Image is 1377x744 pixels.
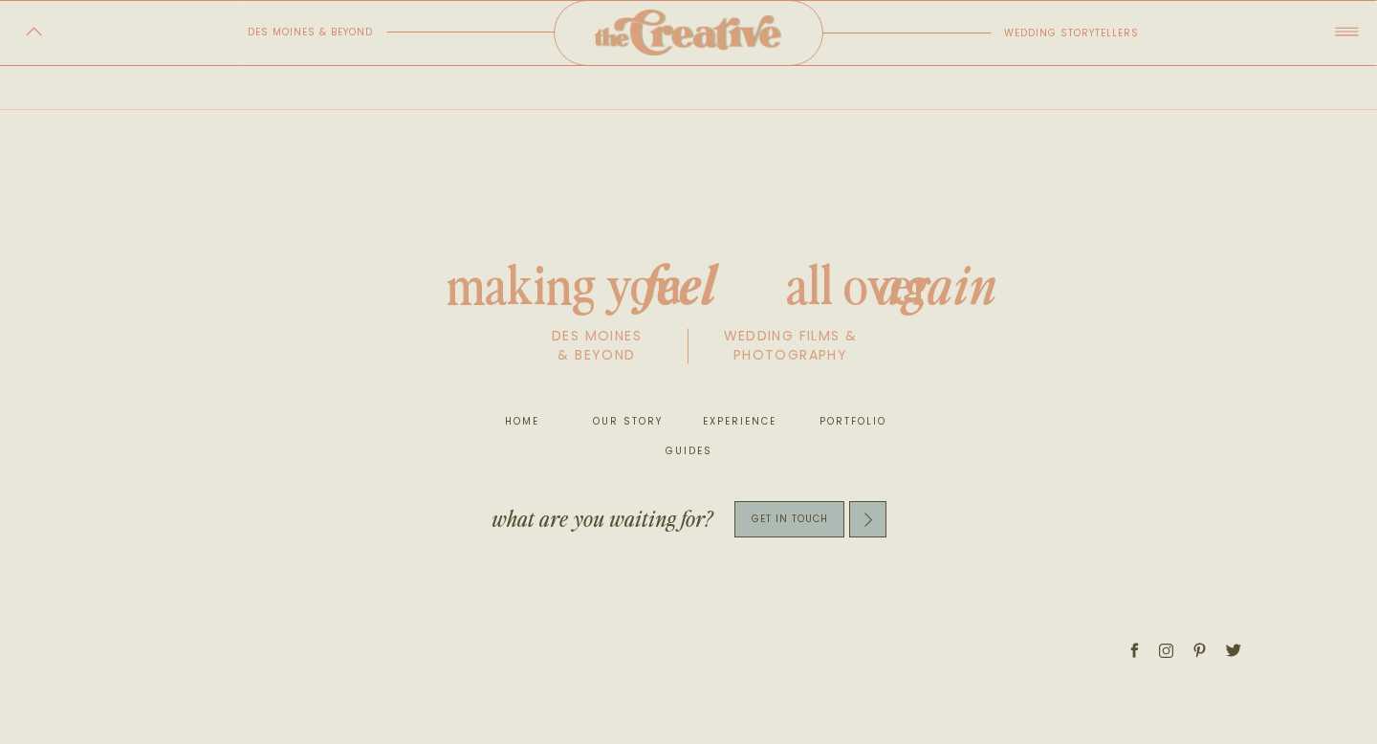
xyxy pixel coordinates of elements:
[591,412,664,431] a: our story
[734,508,844,530] a: get in touch
[870,245,1005,311] h2: again
[363,245,1015,311] h2: making you all over
[492,505,716,534] p: what are you waiting for?
[194,23,373,41] p: des moines & beyond
[658,442,720,461] a: guides
[506,327,688,369] p: des moines & beyond
[616,245,742,311] h2: feel
[491,412,553,431] a: home
[700,327,881,369] p: wedding films & photography
[703,412,776,431] a: experience
[1004,24,1168,43] p: wedding storytellers
[814,412,886,431] a: portfolio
